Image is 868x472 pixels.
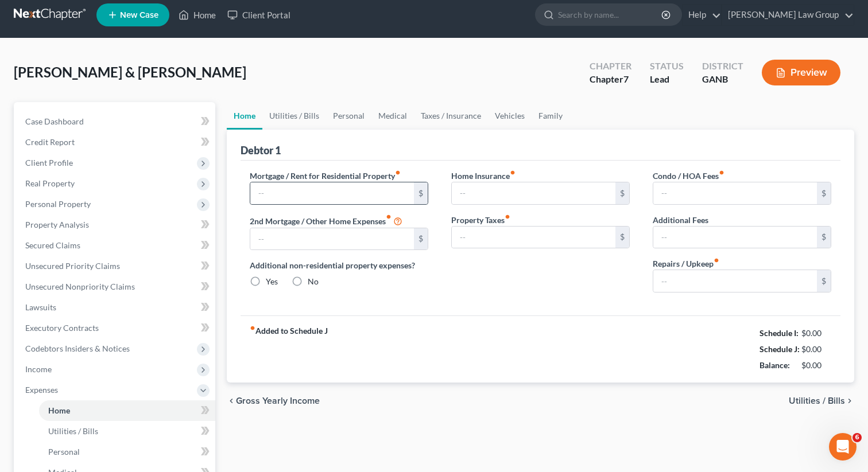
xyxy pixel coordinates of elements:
[532,102,569,130] a: Family
[558,4,663,25] input: Search by name...
[250,182,414,204] input: --
[39,400,215,421] a: Home
[590,73,631,86] div: Chapter
[451,170,516,182] label: Home Insurance
[505,214,510,220] i: fiber_manual_record
[39,421,215,442] a: Utilities / Bills
[817,270,831,292] div: $
[653,258,719,270] label: Repairs / Upkeep
[714,258,719,263] i: fiber_manual_record
[653,214,708,226] label: Additional Fees
[25,282,135,291] span: Unsecured Nonpriority Claims
[817,227,831,248] div: $
[510,170,516,175] i: fiber_manual_record
[25,199,91,209] span: Personal Property
[16,235,215,256] a: Secured Claims
[25,240,80,250] span: Secured Claims
[650,73,684,86] div: Lead
[801,360,832,371] div: $0.00
[702,60,743,73] div: District
[25,116,84,126] span: Case Dashboard
[48,405,70,415] span: Home
[852,433,862,442] span: 6
[48,447,80,457] span: Personal
[16,256,215,276] a: Unsecured Priority Claims
[16,111,215,132] a: Case Dashboard
[326,102,371,130] a: Personal
[16,214,215,235] a: Property Analysis
[789,396,854,405] button: Utilities / Bills chevron_right
[615,227,629,248] div: $
[25,220,89,229] span: Property Analysis
[650,60,684,73] div: Status
[623,73,629,84] span: 7
[250,214,402,228] label: 2nd Mortgage / Other Home Expenses
[829,433,857,461] iframe: Intercom live chat
[817,182,831,204] div: $
[719,170,724,175] i: fiber_manual_record
[227,396,320,405] button: chevron_left Gross Yearly Income
[371,102,414,130] a: Medical
[16,297,215,318] a: Lawsuits
[173,5,222,25] a: Home
[236,396,320,405] span: Gross Yearly Income
[227,396,236,405] i: chevron_left
[250,325,255,331] i: fiber_manual_record
[25,323,99,333] span: Executory Contracts
[266,276,278,287] label: Yes
[452,182,615,204] input: --
[801,344,832,355] div: $0.00
[414,102,488,130] a: Taxes / Insurance
[227,102,262,130] a: Home
[683,5,721,25] a: Help
[845,396,854,405] i: chevron_right
[759,328,799,338] strong: Schedule I:
[25,364,52,374] span: Income
[762,60,840,85] button: Preview
[25,385,58,395] span: Expenses
[451,214,510,226] label: Property Taxes
[759,344,800,354] strong: Schedule J:
[16,132,215,153] a: Credit Report
[653,227,817,248] input: --
[25,261,120,271] span: Unsecured Priority Claims
[386,214,392,220] i: fiber_manual_record
[25,302,56,312] span: Lawsuits
[395,170,401,175] i: fiber_manual_record
[250,228,414,250] input: --
[25,158,73,167] span: Client Profile
[39,442,215,462] a: Personal
[262,102,326,130] a: Utilities / Bills
[414,182,428,204] div: $
[222,5,296,25] a: Client Portal
[653,170,724,182] label: Condo / HOA Fees
[414,228,428,250] div: $
[250,325,328,373] strong: Added to Schedule J
[653,182,817,204] input: --
[25,344,130,353] span: Codebtors Insiders & Notices
[615,182,629,204] div: $
[241,143,281,157] div: Debtor 1
[653,270,817,292] input: --
[120,11,158,19] span: New Case
[801,327,832,339] div: $0.00
[48,426,98,436] span: Utilities / Bills
[25,137,75,147] span: Credit Report
[702,73,743,86] div: GANB
[25,178,75,188] span: Real Property
[16,318,215,338] a: Executory Contracts
[590,60,631,73] div: Chapter
[722,5,854,25] a: [PERSON_NAME] Law Group
[452,227,615,248] input: --
[759,360,790,370] strong: Balance:
[14,64,246,80] span: [PERSON_NAME] & [PERSON_NAME]
[250,259,428,271] label: Additional non-residential property expenses?
[789,396,845,405] span: Utilities / Bills
[308,276,319,287] label: No
[250,170,401,182] label: Mortgage / Rent for Residential Property
[488,102,532,130] a: Vehicles
[16,276,215,297] a: Unsecured Nonpriority Claims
